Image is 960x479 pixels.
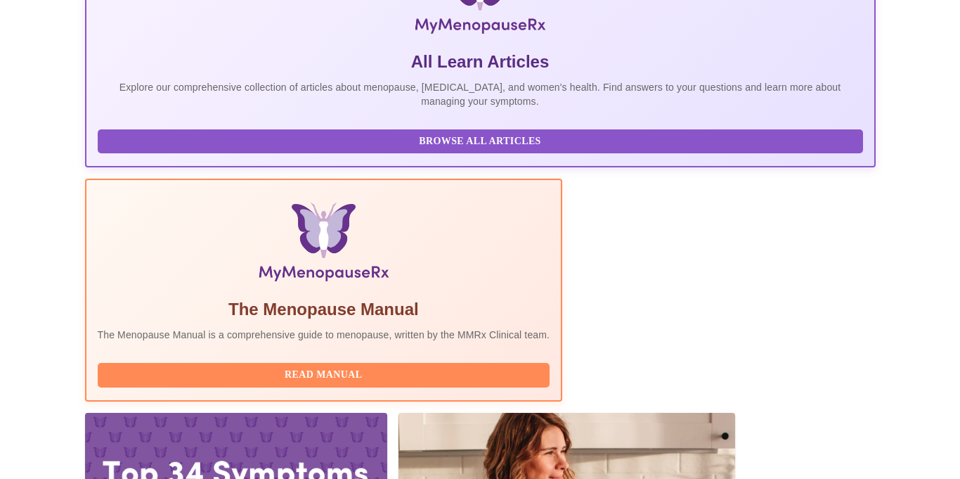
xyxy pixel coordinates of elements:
button: Browse All Articles [98,129,863,154]
a: Read Manual [98,368,554,380]
p: The Menopause Manual is a comprehensive guide to menopause, written by the MMRx Clinical team. [98,328,550,342]
h5: All Learn Articles [98,51,863,73]
img: Menopause Manual [169,203,478,287]
span: Read Manual [112,366,536,384]
a: Browse All Articles [98,134,867,146]
button: Read Manual [98,363,550,388]
p: Explore our comprehensive collection of articles about menopause, [MEDICAL_DATA], and women's hea... [98,80,863,108]
h5: The Menopause Manual [98,298,550,321]
span: Browse All Articles [112,133,849,151]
